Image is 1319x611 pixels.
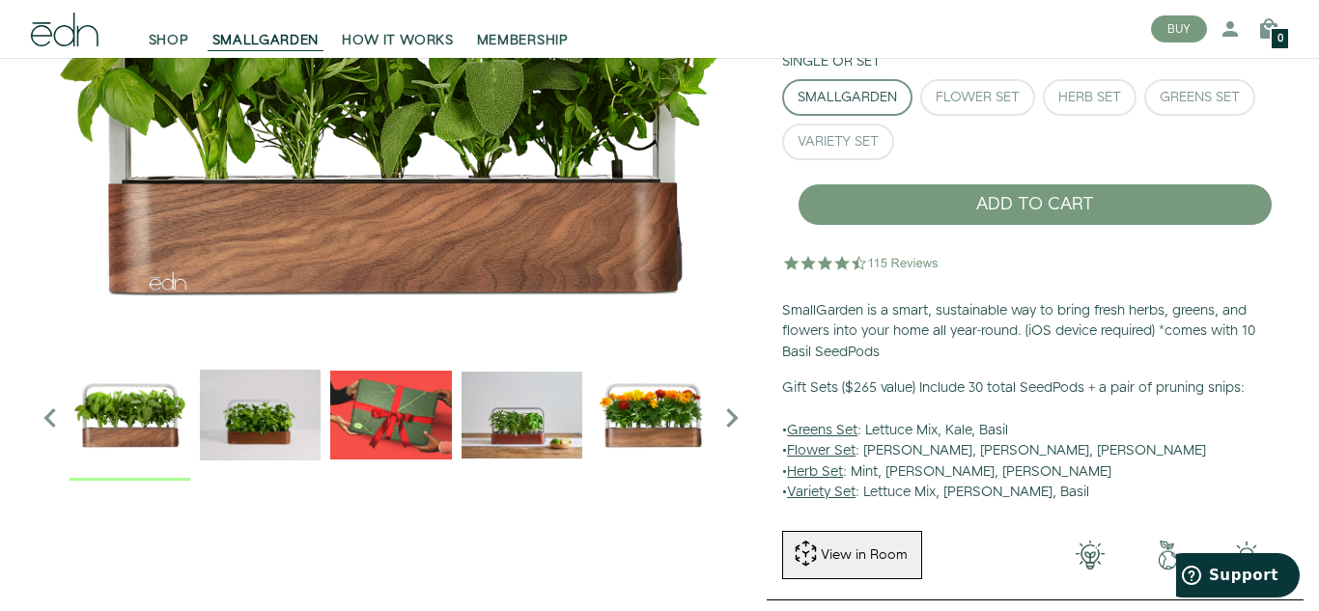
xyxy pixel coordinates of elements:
div: Variety Set [798,135,879,149]
div: 1 / 6 [70,354,190,480]
u: Greens Set [787,421,857,440]
b: Gift Sets ($265 value) Include 30 total SeedPods + a pair of pruning snips: [782,378,1245,398]
u: Variety Set [787,483,856,502]
img: edn-smallgarden-marigold-hero-SLV-2000px_1024x.png [592,354,713,475]
button: BUY [1151,15,1207,42]
img: edn-smallgarden-mixed-herbs-table-product-2000px_1024x.jpg [462,354,582,475]
button: ADD TO CART [798,183,1273,226]
div: 5 / 6 [592,354,713,480]
span: MEMBERSHIP [477,31,569,50]
a: HOW IT WORKS [330,8,464,50]
p: SmallGarden is a smart, sustainable way to bring fresh herbs, greens, and flowers into your home ... [782,301,1288,364]
div: 2 / 6 [200,354,321,480]
div: View in Room [819,545,910,565]
iframe: Opens a widget where you can find more information [1176,553,1300,601]
u: Flower Set [787,441,856,460]
u: Herb Set [787,462,843,482]
div: SmallGarden [798,91,897,104]
button: View in Room [782,531,922,579]
span: SHOP [149,31,189,50]
img: 001-light-bulb.png [1051,541,1129,569]
img: EMAILS_-_Holiday_21_PT1_28_9986b34a-7908-4121-b1c1-9595d1e43abe_1024x.png [330,354,451,475]
div: Herb Set [1058,91,1121,104]
a: SMALLGARDEN [201,8,331,50]
div: 3 / 6 [330,354,451,480]
img: green-earth.png [1129,541,1207,569]
button: Variety Set [782,124,894,160]
i: Previous slide [31,399,70,437]
a: SHOP [137,8,201,50]
a: MEMBERSHIP [465,8,580,50]
div: Greens Set [1160,91,1240,104]
img: Official-EDN-SMALLGARDEN-HERB-HERO-SLV-2000px_1024x.png [70,354,190,475]
div: Flower Set [936,91,1020,104]
button: Flower Set [920,79,1035,116]
span: 0 [1277,34,1283,44]
i: Next slide [713,399,751,437]
button: Herb Set [1043,79,1137,116]
span: HOW IT WORKS [342,31,453,50]
span: SMALLGARDEN [212,31,320,50]
img: 4.5 star rating [782,243,941,282]
img: edn-trim-basil.2021-09-07_14_55_24_1024x.gif [200,354,321,475]
button: SmallGarden [782,79,912,116]
img: edn-smallgarden-tech.png [1207,541,1285,569]
label: Single or Set [782,52,881,71]
button: Greens Set [1144,79,1255,116]
div: 4 / 6 [462,354,582,480]
p: • : Lettuce Mix, Kale, Basil • : [PERSON_NAME], [PERSON_NAME], [PERSON_NAME] • : Mint, [PERSON_NA... [782,378,1288,504]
